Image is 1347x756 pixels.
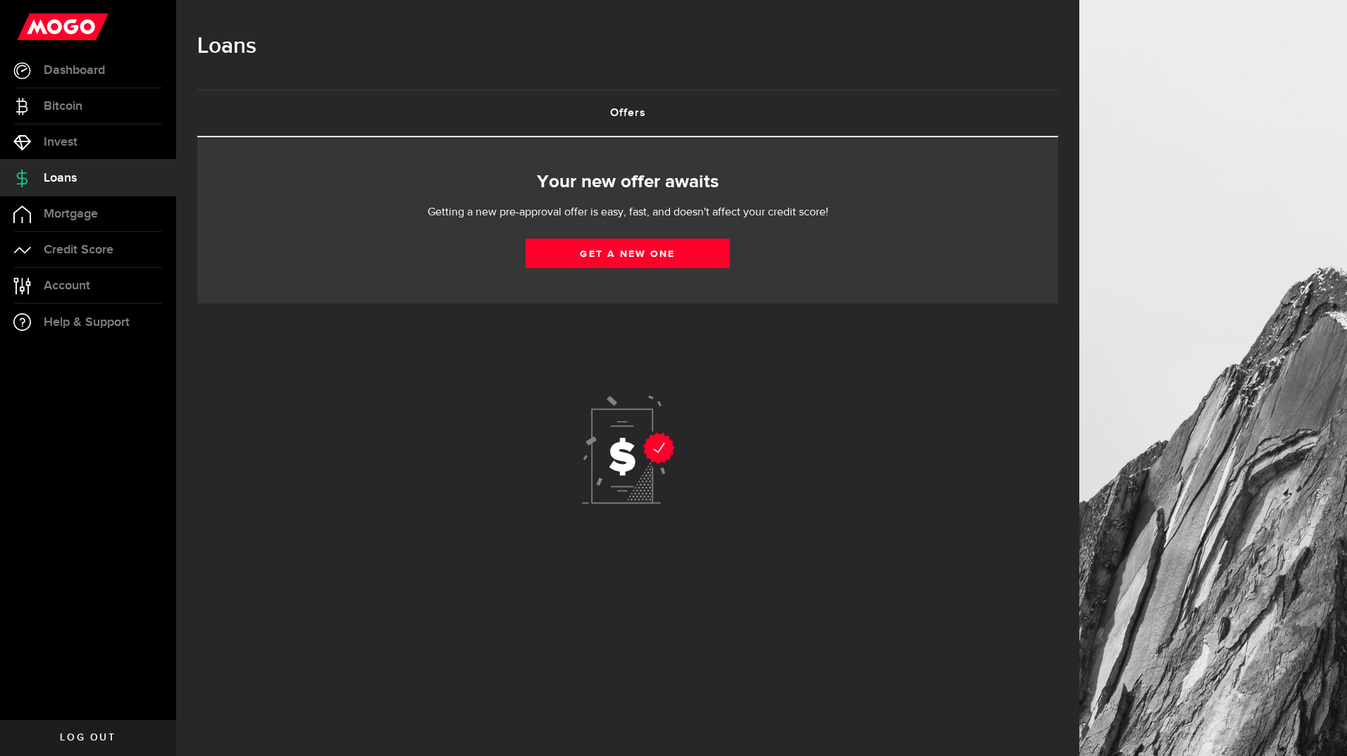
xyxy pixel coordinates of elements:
a: Offers [197,91,1058,136]
h1: Loans [197,28,1058,65]
p: Getting a new pre-approval offer is easy, fast, and doesn't affect your credit score! [385,204,871,221]
span: Help & Support [44,316,130,329]
span: Bitcoin [44,100,82,113]
span: Log out [60,733,116,743]
span: Mortgage [44,208,98,220]
span: Loans [44,172,77,184]
a: Get a new one [526,239,730,268]
ul: Tabs Navigation [197,89,1058,137]
h2: Your new offer awaits [218,168,1037,197]
iframe: LiveChat chat widget [1288,697,1347,756]
span: Credit Score [44,244,113,256]
span: Dashboard [44,64,105,77]
span: Account [44,279,90,292]
span: Invest [44,136,77,149]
